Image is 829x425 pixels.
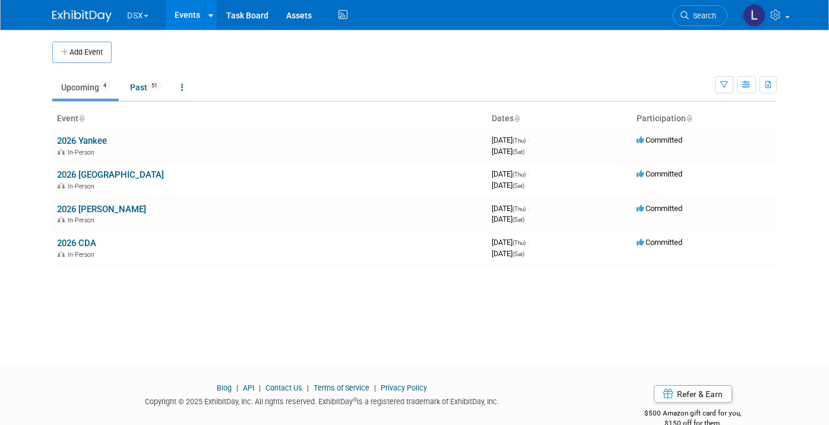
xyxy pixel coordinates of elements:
img: ExhibitDay [52,10,112,22]
span: Search [689,11,716,20]
span: (Sat) [512,182,524,189]
span: (Sat) [512,251,524,257]
span: In-Person [68,216,98,224]
a: Refer & Earn [654,385,732,403]
span: Committed [637,169,682,178]
img: Lori Stewart [743,4,765,27]
a: Privacy Policy [381,383,427,392]
span: | [256,383,264,392]
a: Search [673,5,727,26]
span: | [304,383,312,392]
span: 51 [148,81,161,90]
a: 2026 [PERSON_NAME] [57,204,146,215]
img: In-Person Event [58,149,65,155]
span: (Thu) [512,240,526,246]
span: | [233,383,241,392]
div: Copyright © 2025 ExhibitDay, Inc. All rights reserved. ExhibitDay is a registered trademark of Ex... [52,393,591,407]
span: [DATE] [492,238,529,247]
a: Upcoming4 [52,76,119,99]
span: [DATE] [492,136,529,144]
span: Committed [637,204,682,213]
a: Past51 [121,76,170,99]
a: 2026 Yankee [57,136,107,146]
span: In-Person [68,182,98,190]
a: API [243,383,254,392]
sup: ® [353,396,357,403]
a: Terms of Service [314,383,369,392]
span: [DATE] [492,181,524,190]
span: [DATE] [492,147,524,156]
a: Sort by Start Date [514,114,520,123]
span: (Thu) [512,171,526,178]
a: Contact Us [265,383,302,392]
button: Add Event [52,42,112,63]
th: Event [52,109,487,129]
img: In-Person Event [58,182,65,188]
span: Committed [637,136,682,144]
a: 2026 [GEOGRAPHIC_DATA] [57,169,164,180]
span: (Sat) [512,149,524,155]
a: Sort by Participation Type [686,114,692,123]
span: In-Person [68,251,98,259]
span: (Thu) [512,206,526,212]
th: Participation [632,109,777,129]
span: [DATE] [492,215,524,223]
span: [DATE] [492,169,529,178]
span: (Thu) [512,137,526,144]
a: Blog [217,383,232,392]
span: (Sat) [512,216,524,223]
span: - [527,169,529,178]
span: Committed [637,238,682,247]
a: Sort by Event Name [78,114,84,123]
span: [DATE] [492,249,524,258]
span: - [527,204,529,213]
span: | [371,383,379,392]
a: 2026 CDA [57,238,96,248]
img: In-Person Event [58,216,65,222]
span: In-Person [68,149,98,156]
span: - [527,136,529,144]
img: In-Person Event [58,251,65,257]
span: 4 [100,81,110,90]
span: [DATE] [492,204,529,213]
th: Dates [487,109,632,129]
span: - [527,238,529,247]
